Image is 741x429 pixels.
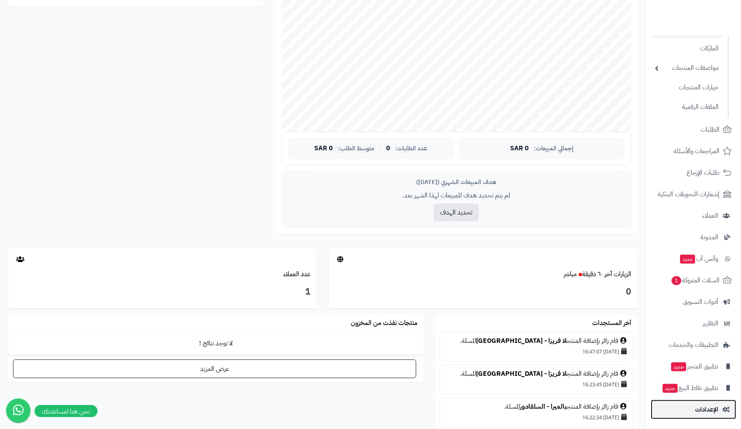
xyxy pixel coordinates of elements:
[476,336,567,346] a: لا فريزا - [GEOGRAPHIC_DATA]
[651,184,736,204] a: إشعارات التحويلات البنكية
[651,249,736,269] a: وآتس آبجديد
[674,145,719,157] span: المراجعات والأسئلة
[520,402,567,412] a: بالميرا - السلفادور
[379,145,381,152] span: |
[671,275,719,286] span: السلات المتروكة
[283,269,311,279] a: عدد العملاء
[444,336,629,346] div: قام زائر بإضافة المنتج للسلة.
[651,120,736,139] a: الطلبات
[314,145,333,152] span: 0 SAR
[434,204,479,221] button: تحديد الهدف
[651,227,736,247] a: المدونة
[288,178,625,186] div: هدف المبيعات الشهري ([DATE])
[703,318,718,329] span: التقارير
[534,145,574,152] span: إجمالي المبيعات:
[702,210,718,221] span: العملاء
[564,269,631,279] a: الزيارات آخر ٦٠ دقيقةمباشر
[444,379,629,390] div: [DATE] 16:23:45
[592,320,631,327] h3: آخر المستجدات
[651,206,736,225] a: العملاء
[395,145,427,152] span: عدد الطلبات:
[444,346,629,357] div: [DATE] 16:47:07
[670,361,718,372] span: تطبيق المتجر
[683,296,718,308] span: أدوات التسويق
[651,141,736,161] a: المراجعات والأسئلة
[687,167,719,178] span: طلبات الإرجاع
[651,40,723,57] a: الماركات
[8,332,424,355] td: لا توجد نتائج !
[651,400,736,419] a: الإعدادات
[651,98,723,116] a: الملفات الرقمية
[13,360,416,378] a: عرض المزيد
[444,369,629,379] div: قام زائر بإضافة المنتج للسلة.
[662,382,718,394] span: تطبيق نقاط البيع
[476,369,567,379] a: لا فريزا - [GEOGRAPHIC_DATA]
[680,255,695,264] span: جديد
[663,384,678,393] span: جديد
[651,335,736,355] a: التطبيقات والخدمات
[14,285,311,299] h3: 1
[651,292,736,312] a: أدوات التسويق
[651,378,736,398] a: تطبيق نقاط البيعجديد
[651,314,736,333] a: التقارير
[671,276,681,285] span: 1
[335,285,631,299] h3: 0
[651,357,736,376] a: تطبيق المتجرجديد
[686,23,733,40] img: logo-2.png
[651,59,723,77] a: مواصفات المنتجات
[671,362,686,371] span: جديد
[338,145,374,152] span: متوسط الطلب:
[386,145,390,152] span: 0
[669,339,718,351] span: التطبيقات والخدمات
[679,253,718,264] span: وآتس آب
[564,269,577,279] small: مباشر
[695,404,718,415] span: الإعدادات
[288,191,625,200] p: لم يتم تحديد هدف للمبيعات لهذا الشهر بعد.
[651,163,736,182] a: طلبات الإرجاع
[701,124,719,135] span: الطلبات
[444,412,629,423] div: [DATE] 16:22:34
[511,145,529,152] span: 0 SAR
[444,402,629,412] div: قام زائر بإضافة المنتج للسلة.
[658,188,719,200] span: إشعارات التحويلات البنكية
[700,232,718,243] span: المدونة
[651,271,736,290] a: السلات المتروكة1
[651,79,723,96] a: خيارات المنتجات
[351,320,417,327] h3: منتجات نفذت من المخزون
